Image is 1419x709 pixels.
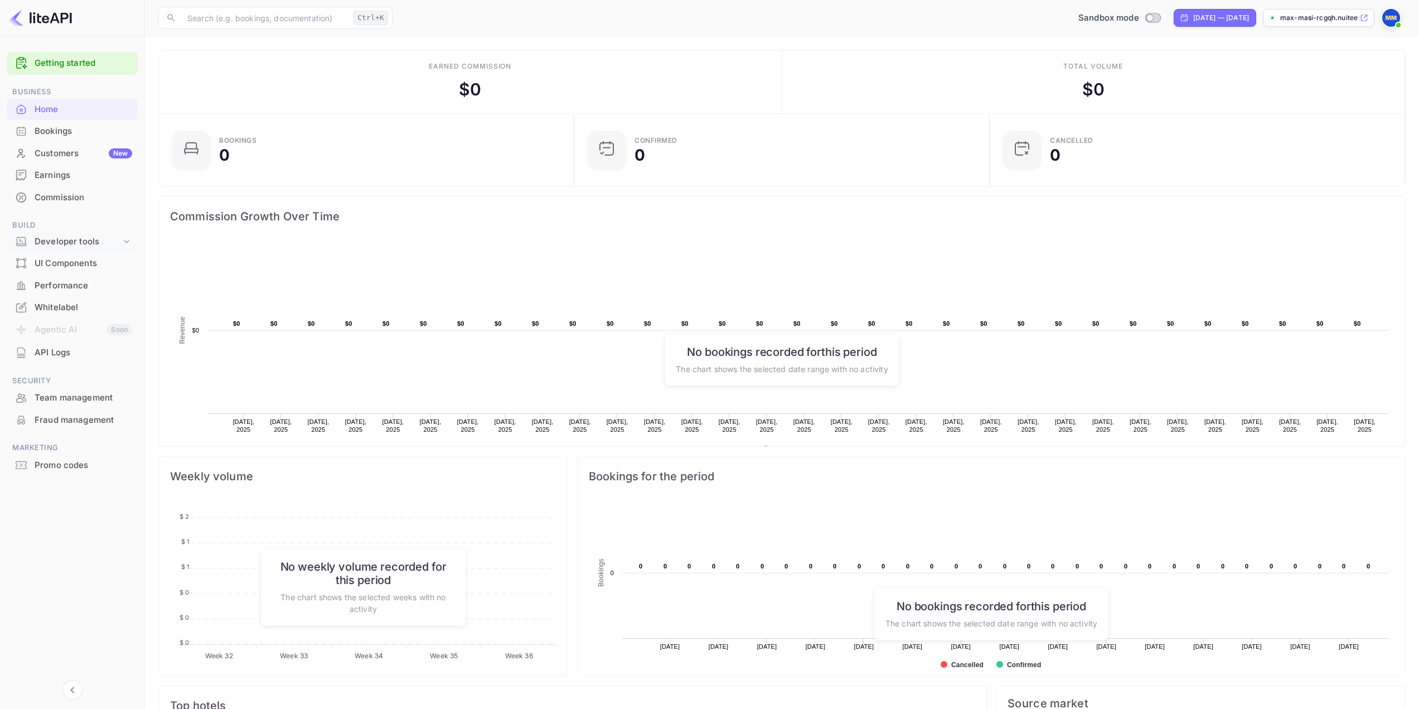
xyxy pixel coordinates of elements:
[806,643,826,650] text: [DATE]
[1092,418,1114,433] text: [DATE], 2025
[761,563,764,570] text: 0
[1245,563,1248,570] text: 0
[1076,563,1079,570] text: 0
[7,99,138,120] div: Home
[205,652,233,660] tspan: Week 32
[7,232,138,252] div: Developer tools
[1051,563,1054,570] text: 0
[999,643,1019,650] text: [DATE]
[1096,643,1116,650] text: [DATE]
[709,643,729,650] text: [DATE]
[353,11,388,25] div: Ctrl+K
[793,418,815,433] text: [DATE], 2025
[1382,9,1400,27] img: Max Masi
[1018,320,1025,327] text: $0
[951,661,984,669] text: Cancelled
[868,320,875,327] text: $0
[1130,320,1137,327] text: $0
[980,320,987,327] text: $0
[532,320,539,327] text: $0
[219,147,230,163] div: 0
[903,643,923,650] text: [DATE]
[280,652,308,660] tspan: Week 33
[1167,320,1174,327] text: $0
[170,467,556,485] span: Weekly volume
[1339,643,1359,650] text: [DATE]
[773,446,802,454] text: Revenue
[1221,563,1224,570] text: 0
[1193,643,1213,650] text: [DATE]
[793,320,801,327] text: $0
[1100,563,1103,570] text: 0
[854,643,874,650] text: [DATE]
[7,455,138,475] a: Promo codes
[905,418,927,433] text: [DATE], 2025
[660,643,680,650] text: [DATE]
[7,219,138,231] span: Build
[1018,418,1039,433] text: [DATE], 2025
[858,563,861,570] text: 0
[1130,418,1151,433] text: [DATE], 2025
[180,513,189,520] tspan: $ 2
[1167,418,1189,433] text: [DATE], 2025
[7,253,138,273] a: UI Components
[7,297,138,319] div: Whitelabel
[35,392,132,404] div: Team management
[906,563,909,570] text: 0
[7,409,138,430] a: Fraud management
[7,165,138,185] a: Earnings
[35,346,132,359] div: API Logs
[1242,643,1262,650] text: [DATE]
[7,455,138,476] div: Promo codes
[219,137,256,144] div: Bookings
[1055,320,1062,327] text: $0
[7,165,138,186] div: Earnings
[597,558,605,587] text: Bookings
[35,414,132,427] div: Fraud management
[7,120,138,141] a: Bookings
[307,418,329,433] text: [DATE], 2025
[951,643,971,650] text: [DATE]
[382,320,390,327] text: $0
[233,320,240,327] text: $0
[1050,147,1060,163] div: 0
[1279,320,1286,327] text: $0
[495,320,502,327] text: $0
[1316,418,1338,433] text: [DATE], 2025
[7,86,138,98] span: Business
[1173,563,1176,570] text: 0
[831,418,853,433] text: [DATE], 2025
[1148,563,1151,570] text: 0
[569,418,591,433] text: [DATE], 2025
[35,301,132,314] div: Whitelabel
[7,409,138,431] div: Fraud management
[885,617,1097,629] p: The chart shows the selected date range with no activity
[7,120,138,142] div: Bookings
[7,99,138,119] a: Home
[7,187,138,208] a: Commission
[180,639,189,647] tspan: $ 0
[35,125,132,138] div: Bookings
[233,418,254,433] text: [DATE], 2025
[885,599,1097,612] h6: No bookings recorded for this period
[1204,320,1212,327] text: $0
[681,320,689,327] text: $0
[420,418,442,433] text: [DATE], 2025
[7,143,138,165] div: CustomersNew
[180,589,189,596] tspan: $ 0
[1318,563,1321,570] text: 0
[955,563,958,570] text: 0
[1197,563,1200,570] text: 0
[7,275,138,297] div: Performance
[35,235,121,248] div: Developer tools
[611,570,614,576] text: 0
[192,327,199,334] text: $0
[1055,418,1077,433] text: [DATE], 2025
[607,320,614,327] text: $0
[1367,563,1370,570] text: 0
[833,563,836,570] text: 0
[7,297,138,317] a: Whitelabel
[429,61,511,71] div: Earned commission
[109,148,132,158] div: New
[569,320,577,327] text: $0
